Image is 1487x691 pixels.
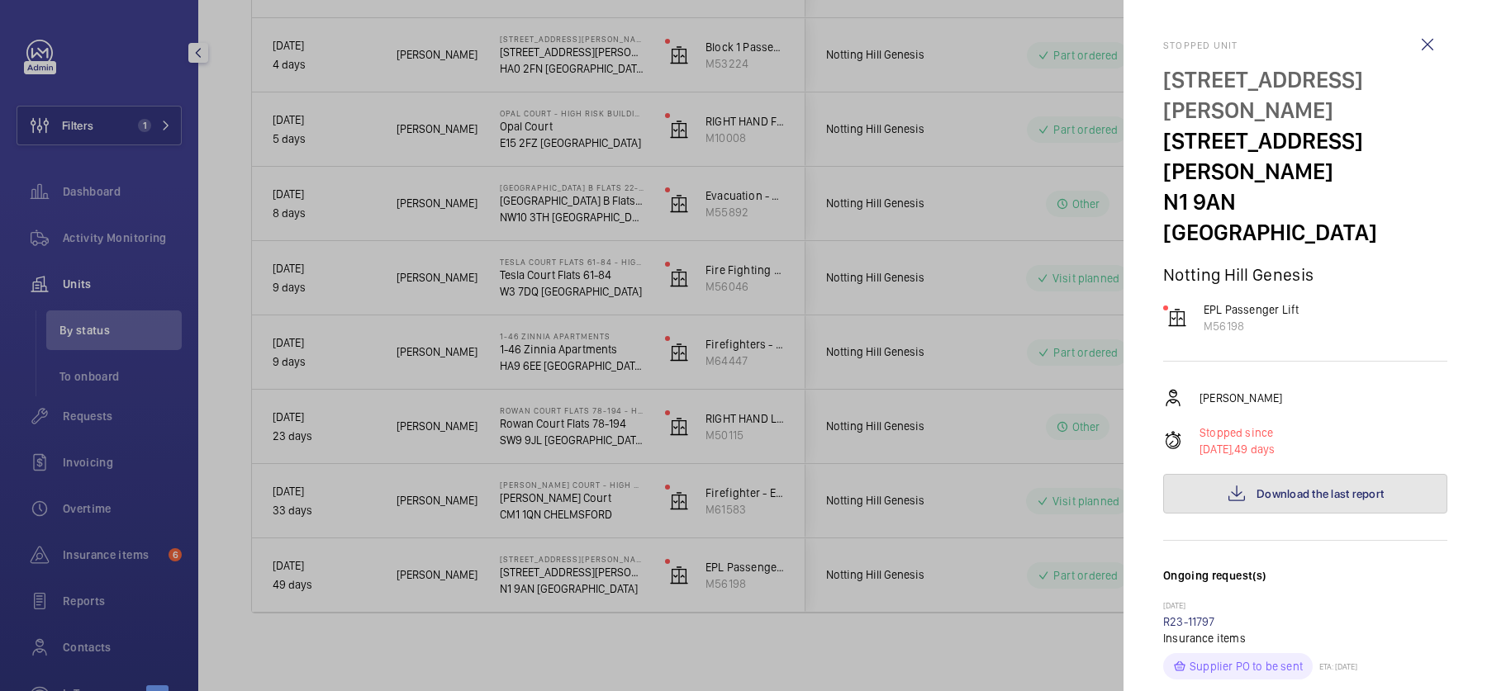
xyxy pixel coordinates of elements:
p: ETA: [DATE] [1313,661,1357,671]
p: 49 days [1200,441,1276,457]
p: Stopped since [1200,424,1276,441]
p: Insurance items [1163,630,1447,646]
span: [DATE], [1200,443,1234,456]
p: EPL Passenger Lift [1204,301,1299,318]
p: Notting Hill Genesis [1163,264,1447,285]
p: [PERSON_NAME] [1200,390,1282,406]
a: R23-11797 [1163,615,1215,628]
h2: Stopped unit [1163,40,1447,51]
img: elevator.svg [1167,308,1187,328]
p: [STREET_ADDRESS][PERSON_NAME] [1163,125,1447,187]
p: [STREET_ADDRESS][PERSON_NAME] [1163,64,1447,125]
span: Download the last report [1257,487,1384,500]
p: N1 9AN [GEOGRAPHIC_DATA] [1163,187,1447,248]
p: [DATE] [1163,600,1447,613]
p: M56198 [1204,318,1299,334]
button: Download the last report [1163,474,1447,514]
p: Supplier PO to be sent [1190,658,1303,674]
h3: Ongoing request(s) [1163,567,1447,600]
